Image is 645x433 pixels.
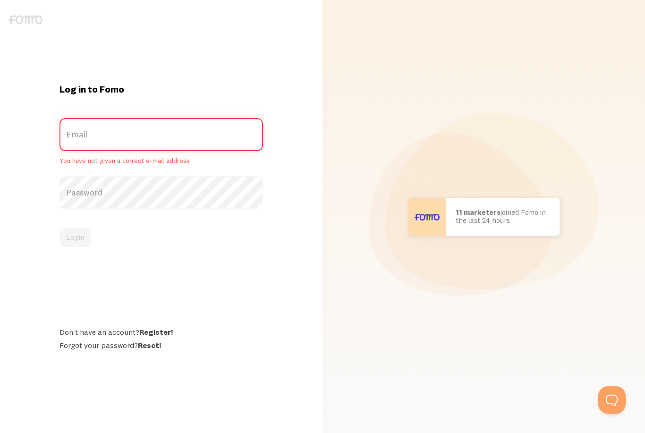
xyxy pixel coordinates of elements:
[59,157,263,165] span: You have not given a correct e-mail address
[59,118,263,151] label: Email
[456,209,550,224] p: joined Fomo in the last 24 hours
[59,83,263,95] h1: Log in to Fomo
[408,198,446,236] img: User avatar
[8,15,42,24] img: fomo-logo-gray-b99e0e8ada9f9040e2984d0d95b3b12da0074ffd48d1e5cb62ac37fc77b0b268.svg
[598,386,626,414] iframe: Help Scout Beacon - Open
[138,340,161,350] a: Reset!
[59,176,263,209] label: Password
[59,327,263,337] div: Don't have an account?
[59,340,263,350] div: Forgot your password?
[139,327,173,337] a: Register!
[456,208,501,217] b: 11 marketers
